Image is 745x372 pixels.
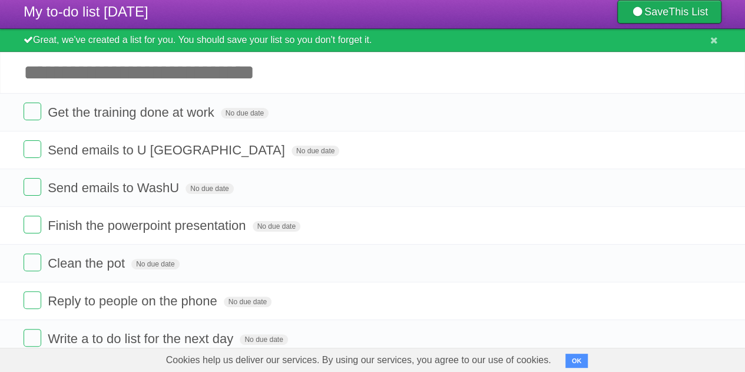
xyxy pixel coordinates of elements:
span: No due date [221,108,269,118]
span: Clean the pot [48,256,128,271]
label: Done [24,140,41,158]
span: Write a to do list for the next day [48,331,236,346]
span: Send emails to U [GEOGRAPHIC_DATA] [48,143,288,157]
span: Finish the powerpoint presentation [48,218,249,233]
button: OK [565,354,588,368]
label: Done [24,291,41,309]
b: This List [668,6,708,18]
label: Done [24,329,41,347]
span: No due date [224,297,271,307]
span: Reply to people on the phone [48,294,220,308]
span: No due date [186,183,233,194]
span: No due date [131,259,179,269]
span: Cookies help us deliver our services. By using our services, you agree to our use of cookies. [154,348,563,372]
label: Done [24,103,41,120]
span: Get the training done at work [48,105,217,120]
label: Done [24,254,41,271]
label: Done [24,178,41,196]
span: No due date [292,146,339,156]
span: No due date [240,334,287,345]
span: My to-do list [DATE] [24,4,148,19]
label: Done [24,216,41,233]
span: No due date [253,221,300,232]
span: Send emails to WashU [48,180,182,195]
